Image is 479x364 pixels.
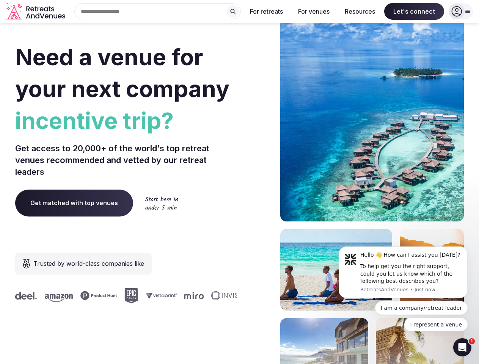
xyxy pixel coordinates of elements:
img: Start here in under 5 min [145,196,178,210]
img: woman sitting in back of truck with camels [400,229,464,311]
span: Trusted by world-class companies like [33,259,144,268]
svg: Epic Games company logo [124,288,138,303]
iframe: Intercom notifications message [327,240,479,336]
p: Get access to 20,000+ of the world's top retreat venues recommended and vetted by our retreat lea... [15,143,237,177]
a: Visit the homepage [6,3,67,20]
button: Resources [339,3,381,20]
svg: Invisible company logo [211,291,253,300]
img: yoga on tropical beach [280,229,392,311]
iframe: Intercom live chat [453,338,471,356]
button: For venues [292,3,336,20]
span: incentive trip? [15,105,237,136]
svg: Miro company logo [184,292,204,299]
span: Need a venue for your next company [15,43,229,102]
a: Get matched with top venues [15,190,133,216]
span: 1 [469,338,475,344]
svg: Deel company logo [15,292,37,300]
svg: Vistaprint company logo [146,292,177,299]
svg: Retreats and Venues company logo [6,3,67,20]
button: For retreats [244,3,289,20]
span: Let's connect [384,3,444,20]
